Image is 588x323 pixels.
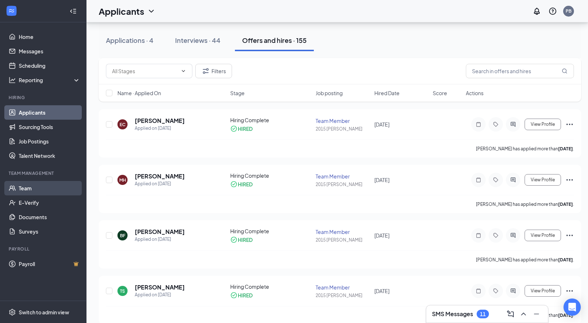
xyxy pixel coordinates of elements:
h5: [PERSON_NAME] [135,172,185,180]
h3: SMS Messages [432,310,473,318]
svg: Notifications [533,7,541,16]
svg: Tag [491,177,500,183]
svg: Ellipses [565,176,574,184]
a: Documents [19,210,80,224]
div: Offers and hires · 155 [242,36,307,45]
a: Talent Network [19,149,80,163]
div: Applied on [DATE] [135,291,185,298]
div: BF [120,233,125,239]
a: Team [19,181,80,195]
h5: [PERSON_NAME] [135,283,185,291]
svg: Tag [491,288,500,294]
svg: ChevronUp [519,310,528,318]
svg: Tag [491,121,500,127]
a: Job Postings [19,134,80,149]
svg: WorkstreamLogo [8,7,15,14]
a: E-Verify [19,195,80,210]
a: Sourcing Tools [19,120,80,134]
span: Score [433,89,447,97]
button: View Profile [525,285,561,297]
span: View Profile [531,122,555,127]
svg: MagnifyingGlass [562,68,567,74]
div: Team Member [316,173,370,180]
button: View Profile [525,230,561,241]
div: Hiring [9,94,79,101]
b: [DATE] [558,313,573,318]
button: ComposeMessage [505,308,516,320]
h5: [PERSON_NAME] [135,228,185,236]
svg: ChevronDown [181,68,186,74]
h5: [PERSON_NAME] [135,117,185,125]
div: Hiring Complete [230,283,312,290]
svg: ActiveChat [509,121,517,127]
a: Applicants [19,105,80,120]
svg: ActiveChat [509,177,517,183]
svg: QuestionInfo [548,7,557,16]
div: HIRED [238,236,253,243]
svg: Note [474,121,483,127]
button: Filter Filters [195,64,232,78]
svg: CheckmarkCircle [230,181,237,188]
span: [DATE] [374,121,389,128]
span: Stage [230,89,245,97]
div: Hiring Complete [230,227,312,235]
svg: Analysis [9,76,16,84]
b: [DATE] [558,257,573,262]
div: Open Intercom Messenger [563,298,581,316]
div: Team Management [9,170,79,176]
button: View Profile [525,119,561,130]
span: Hired Date [374,89,400,97]
svg: ComposeMessage [506,310,515,318]
svg: ActiveChat [509,233,517,238]
svg: Tag [491,233,500,238]
svg: Minimize [532,310,541,318]
span: [DATE] [374,177,389,183]
div: Applied on [DATE] [135,125,185,132]
b: [DATE] [558,202,573,207]
div: Interviews · 44 [175,36,220,45]
div: Switch to admin view [19,309,69,316]
a: Messages [19,44,80,58]
svg: Note [474,288,483,294]
div: Applied on [DATE] [135,236,185,243]
svg: Ellipses [565,231,574,240]
p: [PERSON_NAME] has applied more than . [476,257,574,263]
button: ChevronUp [518,308,529,320]
b: [DATE] [558,146,573,151]
div: EC [120,121,125,128]
span: View Profile [531,288,555,293]
div: Team Member [316,228,370,235]
div: Hiring Complete [230,116,312,124]
p: [PERSON_NAME] has applied more than . [476,201,574,207]
button: Minimize [531,308,542,320]
span: View Profile [531,233,555,238]
h1: Applicants [99,5,144,17]
a: Home [19,30,80,44]
svg: Ellipses [565,120,574,129]
div: 2015 [PERSON_NAME] [316,126,370,132]
a: Surveys [19,224,80,239]
input: All Stages [112,67,178,75]
svg: Note [474,177,483,183]
input: Search in offers and hires [466,64,574,78]
div: Reporting [19,76,81,84]
div: 11 [480,311,486,317]
svg: Collapse [70,8,77,15]
div: HIRED [238,181,253,188]
div: PB [566,8,571,14]
div: HIRED [238,125,253,132]
svg: CheckmarkCircle [230,292,237,299]
span: Actions [466,89,484,97]
div: TS [120,288,125,294]
svg: ActiveChat [509,288,517,294]
a: Scheduling [19,58,80,73]
div: 2015 [PERSON_NAME] [316,292,370,298]
svg: Filter [201,67,210,75]
div: MH [119,177,126,183]
button: View Profile [525,174,561,186]
span: Job posting [316,89,343,97]
svg: Ellipses [565,287,574,295]
svg: Settings [9,309,16,316]
div: 2015 [PERSON_NAME] [316,237,370,243]
div: HIRED [238,292,253,299]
